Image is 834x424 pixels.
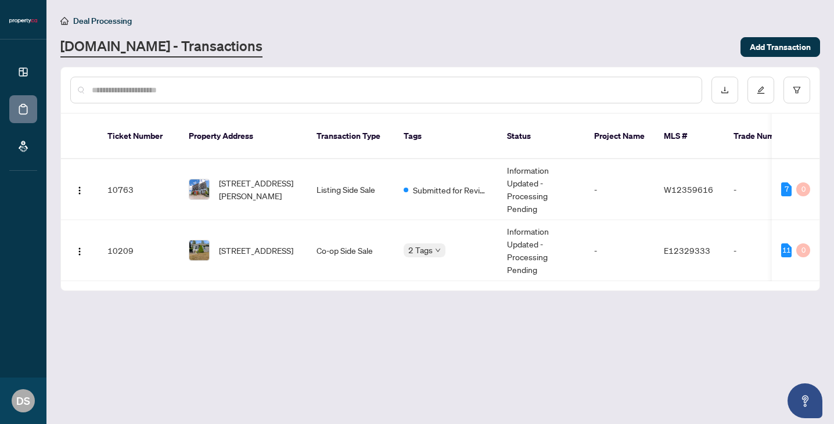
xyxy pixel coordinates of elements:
span: home [60,17,69,25]
th: Status [498,114,585,159]
img: thumbnail-img [189,179,209,199]
th: Trade Number [724,114,806,159]
th: Tags [394,114,498,159]
td: - [585,159,655,220]
button: Add Transaction [740,37,820,57]
div: 11 [781,243,792,257]
th: Project Name [585,114,655,159]
div: 0 [796,243,810,257]
td: - [585,220,655,281]
span: filter [793,86,801,94]
th: MLS # [655,114,724,159]
span: DS [16,393,30,409]
td: Information Updated - Processing Pending [498,220,585,281]
td: 10763 [98,159,179,220]
td: - [724,159,806,220]
button: download [711,77,738,103]
span: Add Transaction [750,38,811,56]
td: 10209 [98,220,179,281]
button: edit [747,77,774,103]
button: filter [783,77,810,103]
span: W12359616 [664,184,713,195]
button: Logo [70,241,89,260]
img: Logo [75,247,84,256]
span: 2 Tags [408,243,433,257]
button: Open asap [788,383,822,418]
span: Deal Processing [73,16,132,26]
th: Transaction Type [307,114,394,159]
button: Logo [70,180,89,199]
img: logo [9,17,37,24]
span: down [435,247,441,253]
span: [STREET_ADDRESS][PERSON_NAME] [219,177,298,202]
span: Submitted for Review [413,184,488,196]
td: Co-op Side Sale [307,220,394,281]
div: 7 [781,182,792,196]
span: [STREET_ADDRESS] [219,244,293,257]
th: Ticket Number [98,114,179,159]
div: 0 [796,182,810,196]
td: - [724,220,806,281]
span: E12329333 [664,245,710,256]
td: Information Updated - Processing Pending [498,159,585,220]
th: Property Address [179,114,307,159]
img: thumbnail-img [189,240,209,260]
span: download [721,86,729,94]
td: Listing Side Sale [307,159,394,220]
img: Logo [75,186,84,195]
span: edit [757,86,765,94]
a: [DOMAIN_NAME] - Transactions [60,37,263,58]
